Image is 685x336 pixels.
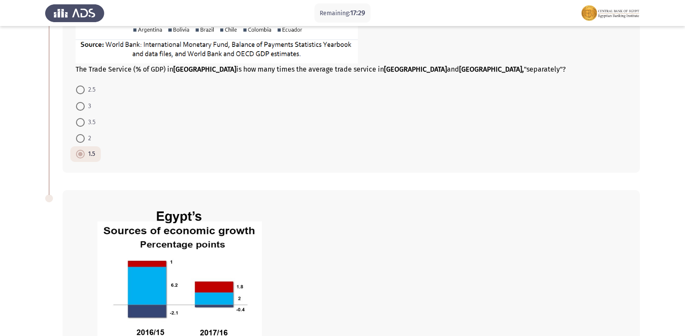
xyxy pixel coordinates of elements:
[85,85,96,95] span: 2.5
[85,149,95,159] span: 1.5
[173,65,236,73] b: [GEOGRAPHIC_DATA]
[85,133,91,144] span: 2
[45,1,104,25] img: Assess Talent Management logo
[85,117,96,128] span: 3.5
[320,8,365,19] p: Remaining:
[581,1,640,25] img: Assessment logo of EBI Analytical Thinking FOCUS Assessment EN
[85,101,91,112] span: 3
[384,65,447,73] b: [GEOGRAPHIC_DATA]
[459,65,524,73] b: [GEOGRAPHIC_DATA],
[350,9,365,17] span: 17:29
